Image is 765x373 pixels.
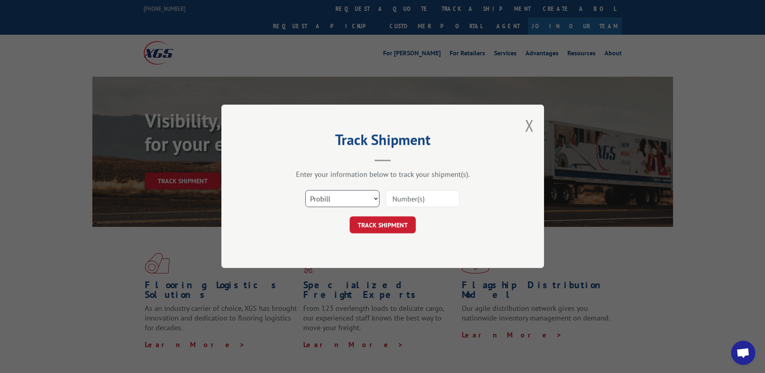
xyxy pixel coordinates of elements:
[386,191,460,207] input: Number(s)
[731,341,755,365] div: Open chat
[262,134,504,149] h2: Track Shipment
[350,217,416,234] button: TRACK SHIPMENT
[262,170,504,179] div: Enter your information below to track your shipment(s).
[525,115,534,136] button: Close modal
